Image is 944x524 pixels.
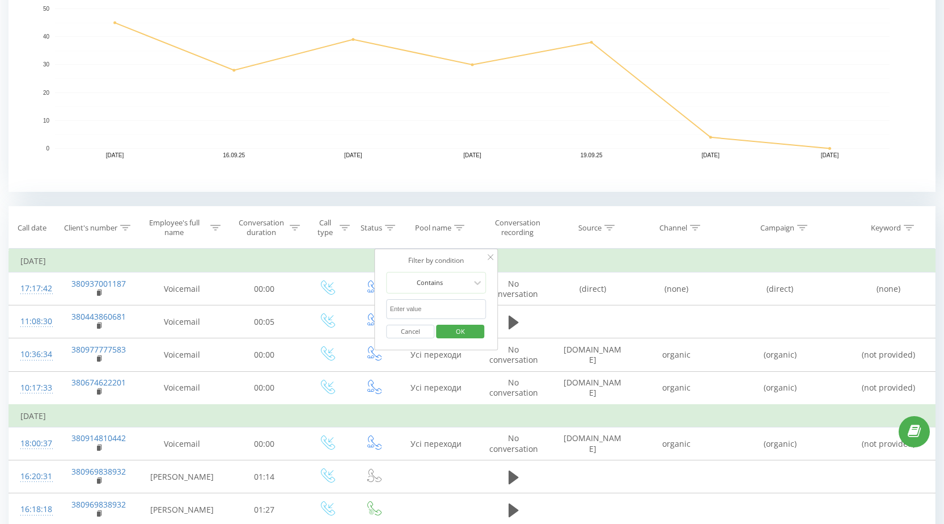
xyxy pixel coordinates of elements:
[551,371,635,405] td: [DOMAIN_NAME]
[18,223,46,233] div: Call date
[20,377,47,399] div: 10:17:33
[43,62,50,68] text: 30
[415,223,451,233] div: Pool name
[139,273,226,305] td: Voicemail
[20,433,47,455] div: 18:00:37
[71,433,126,443] a: 380914810442
[46,145,49,152] text: 0
[43,90,50,96] text: 20
[396,338,476,371] td: Усі переходи
[821,152,839,158] text: [DATE]
[842,338,935,371] td: (not provided)
[387,299,486,319] input: Enter value
[702,152,720,158] text: [DATE]
[718,338,843,371] td: (organic)
[226,273,303,305] td: 00:00
[226,460,303,493] td: 01:14
[226,371,303,405] td: 00:00
[463,152,481,158] text: [DATE]
[226,305,303,338] td: 00:05
[20,466,47,488] div: 16:20:31
[842,427,935,460] td: (not provided)
[871,223,901,233] div: Keyword
[489,278,538,299] span: No conversation
[226,427,303,460] td: 00:00
[634,338,718,371] td: organic
[842,371,935,405] td: (not provided)
[718,371,843,405] td: (organic)
[760,223,794,233] div: Campaign
[634,273,718,305] td: (none)
[361,223,382,233] div: Status
[64,223,117,233] div: Client's number
[578,223,602,233] div: Source
[9,405,935,427] td: [DATE]
[551,273,635,305] td: (direct)
[396,371,476,405] td: Усі переходи
[489,344,538,365] span: No conversation
[551,427,635,460] td: [DOMAIN_NAME]
[9,250,935,273] td: [DATE]
[387,255,486,266] div: Filter by condition
[139,460,226,493] td: [PERSON_NAME]
[634,371,718,405] td: organic
[489,433,538,454] span: No conversation
[551,338,635,371] td: [DOMAIN_NAME]
[71,278,126,289] a: 380937001187
[20,278,47,300] div: 17:17:42
[71,344,126,355] a: 380977777583
[226,338,303,371] td: 00:00
[43,118,50,124] text: 10
[489,377,538,398] span: No conversation
[313,218,336,237] div: Call type
[71,466,126,477] a: 380969838932
[445,322,476,340] span: OK
[71,499,126,510] a: 380969838932
[396,427,476,460] td: Усі переходи
[20,311,47,333] div: 11:08:30
[139,371,226,405] td: Voicemail
[387,325,435,339] button: Cancel
[139,338,226,371] td: Voicemail
[581,152,603,158] text: 19.09.25
[20,343,47,366] div: 10:36:34
[43,33,50,40] text: 40
[71,377,126,388] a: 380674622201
[344,152,362,158] text: [DATE]
[236,218,287,237] div: Conversation duration
[436,325,484,339] button: OK
[842,273,935,305] td: (none)
[486,218,548,237] div: Conversation recording
[139,427,226,460] td: Voicemail
[43,6,50,12] text: 50
[141,218,208,237] div: Employee's full name
[139,305,226,338] td: Voicemail
[20,498,47,521] div: 16:18:18
[718,273,843,305] td: (direct)
[634,427,718,460] td: organic
[718,427,843,460] td: (organic)
[223,152,245,158] text: 16.09.25
[659,223,687,233] div: Channel
[106,152,124,158] text: [DATE]
[71,311,126,322] a: 380443860681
